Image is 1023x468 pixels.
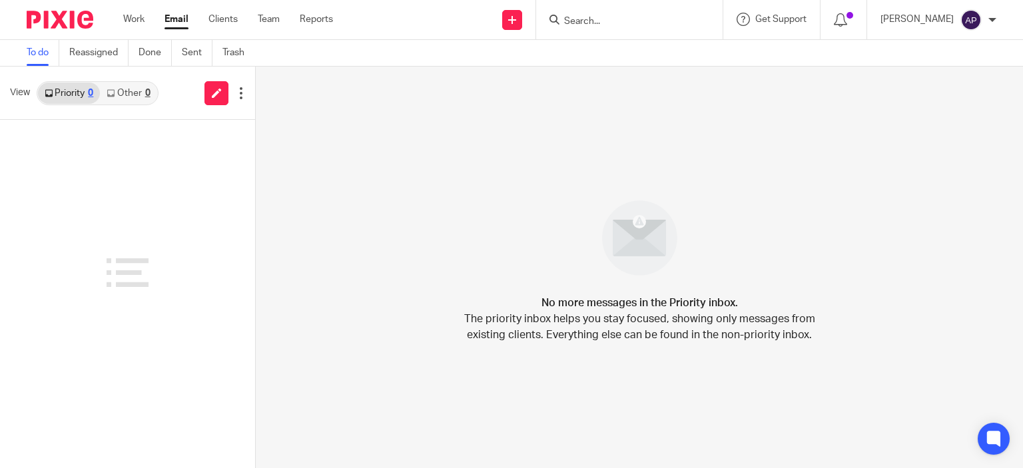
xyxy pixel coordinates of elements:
a: Trash [222,40,254,66]
input: Search [563,16,683,28]
a: Team [258,13,280,26]
a: Sent [182,40,212,66]
p: The priority inbox helps you stay focused, showing only messages from existing clients. Everythin... [463,311,816,343]
img: svg%3E [960,9,982,31]
a: Other0 [100,83,157,104]
a: Reassigned [69,40,129,66]
a: Clients [208,13,238,26]
a: To do [27,40,59,66]
span: Get Support [755,15,807,24]
a: Reports [300,13,333,26]
img: image [593,192,686,284]
a: Work [123,13,145,26]
img: Pixie [27,11,93,29]
p: [PERSON_NAME] [880,13,954,26]
div: 0 [88,89,93,98]
a: Email [165,13,188,26]
h4: No more messages in the Priority inbox. [541,295,738,311]
a: Done [139,40,172,66]
span: View [10,86,30,100]
div: 0 [145,89,151,98]
a: Priority0 [38,83,100,104]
